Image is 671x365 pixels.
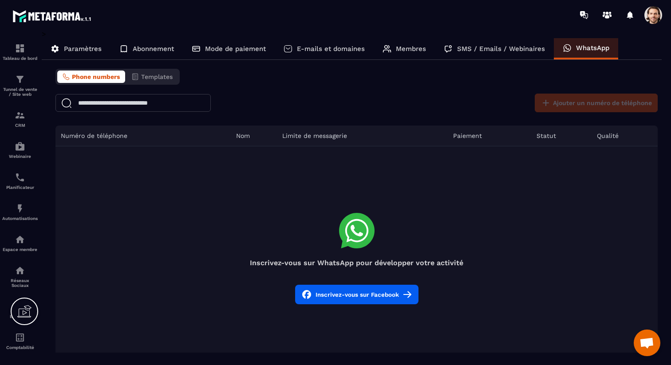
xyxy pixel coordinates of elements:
[2,294,38,326] a: emailemailE-mailing
[55,126,231,146] th: Numéro de téléphone
[448,126,531,146] th: Paiement
[2,196,38,228] a: automationsautomationsAutomatisations
[2,87,38,97] p: Tunnel de vente / Site web
[15,332,25,343] img: accountant
[2,67,38,103] a: formationformationTunnel de vente / Site web
[12,8,92,24] img: logo
[15,43,25,54] img: formation
[57,71,125,83] button: Phone numbers
[2,345,38,350] p: Comptabilité
[396,45,426,53] p: Membres
[2,216,38,221] p: Automatisations
[2,134,38,165] a: automationsautomationsWebinaire
[2,247,38,252] p: Espace membre
[2,228,38,259] a: automationsautomationsEspace membre
[634,330,660,356] a: Ouvrir le chat
[2,259,38,294] a: social-networksocial-networkRéseaux Sociaux
[72,73,120,80] span: Phone numbers
[126,71,178,83] button: Templates
[297,45,365,53] p: E-mails et domaines
[15,234,25,245] img: automations
[531,126,592,146] th: Statut
[2,326,38,357] a: accountantaccountantComptabilité
[2,154,38,159] p: Webinaire
[295,285,418,304] button: Inscrivez-vous sur Facebook
[141,73,173,80] span: Templates
[133,45,174,53] p: Abonnement
[2,314,38,319] p: E-mailing
[205,45,266,53] p: Mode de paiement
[55,259,658,267] h4: Inscrivez-vous sur WhatsApp pour développer votre activité
[2,185,38,190] p: Planificateur
[576,44,609,52] p: WhatsApp
[15,110,25,121] img: formation
[457,45,545,53] p: SMS / Emails / Webinaires
[15,203,25,214] img: automations
[2,278,38,288] p: Réseaux Sociaux
[2,56,38,61] p: Tableau de bord
[64,45,102,53] p: Paramètres
[2,165,38,196] a: schedulerschedulerPlanificateur
[15,141,25,152] img: automations
[231,126,277,146] th: Nom
[2,103,38,134] a: formationformationCRM
[15,74,25,85] img: formation
[2,123,38,128] p: CRM
[15,172,25,183] img: scheduler
[2,36,38,67] a: formationformationTableau de bord
[592,126,658,146] th: Qualité
[15,265,25,276] img: social-network
[277,126,448,146] th: Limite de messagerie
